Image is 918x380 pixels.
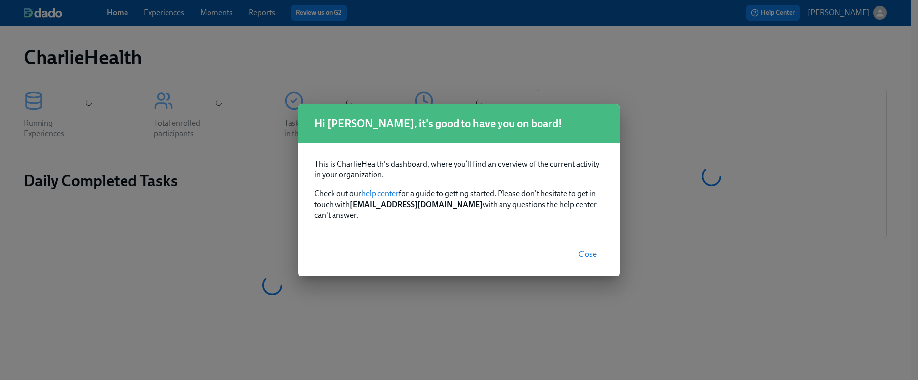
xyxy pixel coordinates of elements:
[361,189,399,198] a: help center
[298,143,620,233] div: Check out our for a guide to getting started. Please don't hesitate to get in touch with with any...
[314,159,604,180] p: This is CharlieHealth's dashboard, where you’ll find an overview of the current activity in your ...
[314,116,604,131] h1: Hi [PERSON_NAME], it's good to have you on board!
[350,200,483,209] strong: [EMAIL_ADDRESS][DOMAIN_NAME]
[578,250,597,259] span: Close
[571,245,604,264] button: Close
